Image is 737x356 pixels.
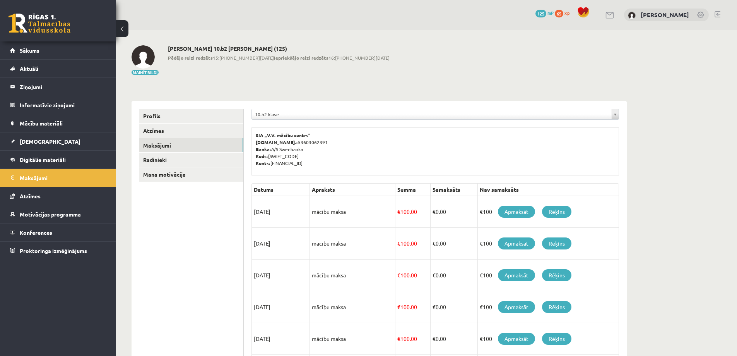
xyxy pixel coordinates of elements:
td: 100.00 [395,196,430,228]
b: SIA „V.V. mācību centrs” [256,132,311,138]
td: [DATE] [252,323,310,355]
span: € [397,208,400,215]
span: € [433,303,436,310]
td: 100.00 [395,228,430,260]
th: Apraksts [310,184,395,196]
a: Radinieki [139,153,243,167]
legend: Maksājumi [20,169,106,187]
button: Mainīt bildi [132,70,159,75]
img: Emīls Miķelsons [628,12,636,19]
span: Sākums [20,47,39,54]
a: 125 mP [535,10,554,16]
h2: [PERSON_NAME] 10.b2 [PERSON_NAME] (125) [168,45,390,52]
a: Mana motivācija [139,167,243,182]
b: Konts: [256,160,270,166]
a: Atzīmes [139,124,243,138]
a: Rēķins [542,333,571,345]
td: mācību maksa [310,196,395,228]
span: € [397,335,400,342]
img: Emīls Miķelsons [132,45,155,69]
a: Konferences [10,224,106,241]
td: mācību maksa [310,291,395,323]
td: 0.00 [430,291,477,323]
a: Mācību materiāli [10,114,106,132]
a: Informatīvie ziņojumi [10,96,106,114]
td: 0.00 [430,228,477,260]
a: 65 xp [555,10,573,16]
a: Maksājumi [139,138,243,153]
th: Nav samaksāts [478,184,619,196]
b: Banka: [256,146,271,152]
a: Atzīmes [10,187,106,205]
td: 100.00 [395,323,430,355]
a: Apmaksāt [498,269,535,281]
span: 65 [555,10,563,17]
a: Apmaksāt [498,237,535,249]
span: [DEMOGRAPHIC_DATA] [20,138,80,145]
span: € [433,335,436,342]
a: Proktoringa izmēģinājums [10,242,106,260]
span: Aktuāli [20,65,38,72]
a: Profils [139,109,243,123]
td: €100 [478,196,619,228]
b: Kods: [256,153,268,159]
span: € [397,240,400,247]
td: 0.00 [430,323,477,355]
a: [DEMOGRAPHIC_DATA] [10,132,106,150]
a: Maksājumi [10,169,106,187]
a: Digitālie materiāli [10,151,106,169]
legend: Ziņojumi [20,78,106,96]
a: Rēķins [542,237,571,249]
td: mācību maksa [310,260,395,291]
span: Digitālie materiāli [20,156,66,163]
span: € [397,303,400,310]
span: Motivācijas programma [20,211,81,218]
a: [PERSON_NAME] [641,11,689,19]
td: 0.00 [430,196,477,228]
a: Sākums [10,41,106,59]
a: Motivācijas programma [10,205,106,223]
th: Samaksāts [430,184,477,196]
span: € [433,208,436,215]
td: [DATE] [252,196,310,228]
a: Rīgas 1. Tālmācības vidusskola [9,14,70,33]
a: Apmaksāt [498,301,535,313]
b: Iepriekšējo reizi redzēts [274,55,328,61]
span: mP [547,10,554,16]
b: Pēdējo reizi redzēts [168,55,213,61]
span: Konferences [20,229,52,236]
td: €100 [478,228,619,260]
span: Mācību materiāli [20,120,63,127]
legend: Informatīvie ziņojumi [20,96,106,114]
span: 125 [535,10,546,17]
span: € [397,272,400,279]
td: 100.00 [395,260,430,291]
td: mācību maksa [310,323,395,355]
a: Ziņojumi [10,78,106,96]
a: Rēķins [542,206,571,218]
span: Proktoringa izmēģinājums [20,247,87,254]
a: Aktuāli [10,60,106,77]
a: Apmaksāt [498,206,535,218]
span: € [433,240,436,247]
span: 10.b2 klase [255,109,609,119]
td: 100.00 [395,291,430,323]
p: 53603062391 A/S Swedbanka [SWIFT_CODE] [FINANCIAL_ID] [256,132,615,167]
a: Rēķins [542,301,571,313]
th: Datums [252,184,310,196]
a: Rēķins [542,269,571,281]
b: [DOMAIN_NAME].: [256,139,298,145]
span: 15:[PHONE_NUMBER][DATE] 16:[PHONE_NUMBER][DATE] [168,54,390,61]
span: Atzīmes [20,193,41,199]
td: [DATE] [252,228,310,260]
a: Apmaksāt [498,333,535,345]
a: 10.b2 klase [252,109,619,119]
td: €100 [478,291,619,323]
span: xp [564,10,569,16]
td: €100 [478,323,619,355]
td: [DATE] [252,291,310,323]
td: €100 [478,260,619,291]
th: Summa [395,184,430,196]
td: 0.00 [430,260,477,291]
td: mācību maksa [310,228,395,260]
